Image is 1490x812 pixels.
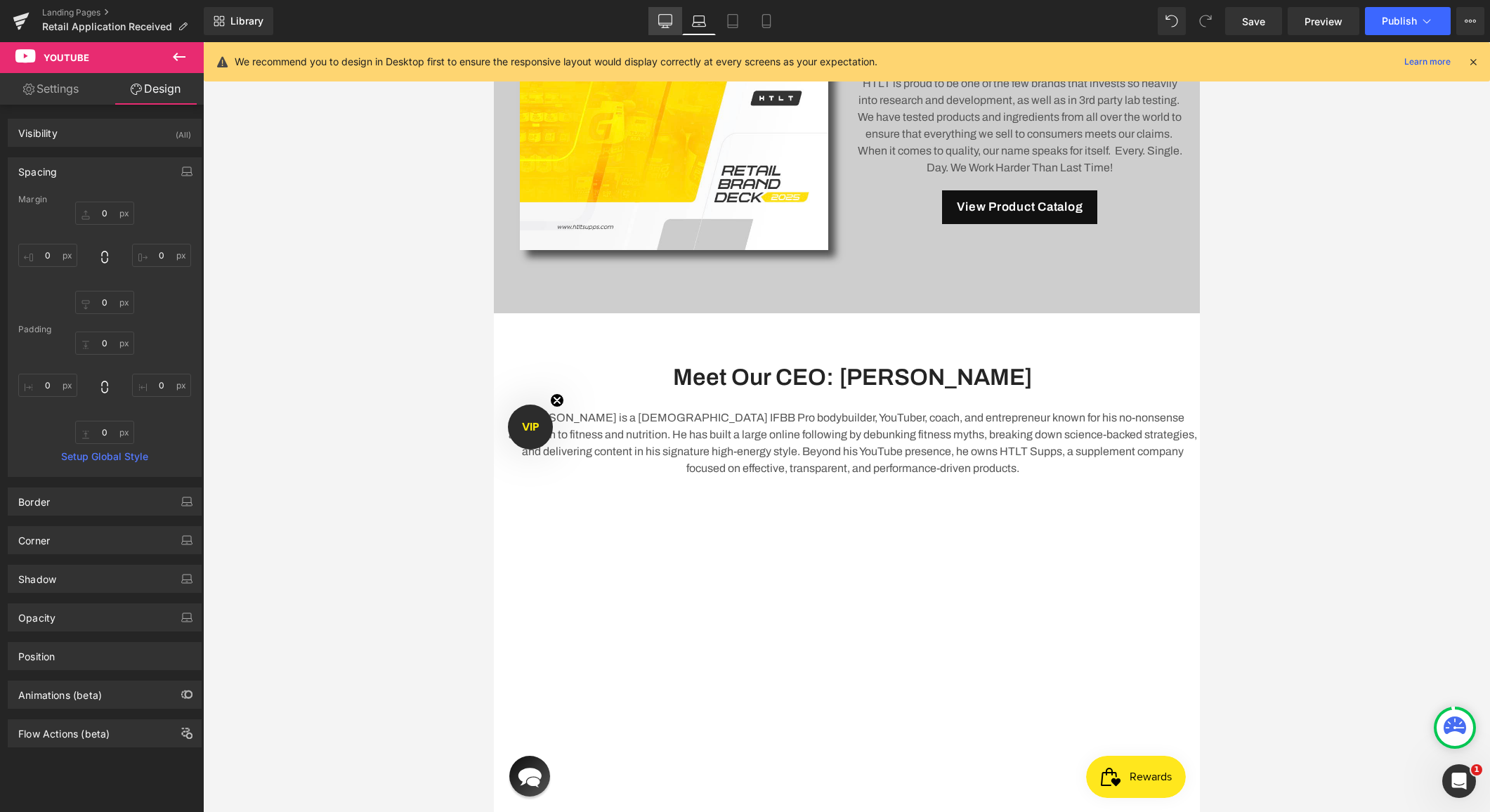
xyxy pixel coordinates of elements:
p: We recommend you to design in Desktop first to ensure the responsive layout would display correct... [235,54,877,70]
a: Setup Global Style [18,451,191,462]
input: 0 [75,202,134,225]
input: 0 [132,244,191,267]
span: Save [1242,14,1265,29]
iframe: Button to open loyalty program pop-up [592,714,692,756]
span: Library [230,15,263,27]
span: VIP [28,376,46,393]
p: [PERSON_NAME] is a [DEMOGRAPHIC_DATA] IFBB Pro bodybuilder, YouTuber, coach, and entrepreneur kno... [11,367,706,435]
div: Border [18,488,50,508]
p: HTLT is proud to be one of the few brands that invests so heavily into research and development, ... [362,33,691,134]
input: 0 [75,332,134,355]
div: Animations (beta) [18,681,102,701]
span: Preview [1305,14,1342,29]
span: Publish [1382,15,1417,27]
div: Margin [18,195,191,204]
div: Spacing [18,158,57,178]
button: More [1456,7,1484,35]
a: Laptop [682,7,716,35]
a: Preview [1288,7,1359,35]
span: Retail Application Received [42,21,172,32]
iframe: Intercom live chat [1442,764,1476,798]
div: Chat widget toggle [15,714,56,754]
a: Design [105,73,207,105]
input: 0 [18,374,77,397]
button: Undo [1158,7,1186,35]
a: Mobile [750,7,783,35]
a: View Product Catalog [448,148,603,182]
button: Close teaser [56,351,70,365]
input: 0 [75,421,134,444]
span: 1 [1471,764,1482,775]
button: Publish [1365,7,1451,35]
div: Shadow [18,565,56,585]
div: Opacity [18,604,55,624]
input: 0 [75,291,134,314]
div: (All) [176,119,191,143]
a: Desktop [648,7,682,35]
div: Corner [18,527,50,546]
input: 0 [132,374,191,397]
input: 0 [18,244,77,267]
a: Tablet [716,7,750,35]
div: Flow Actions (beta) [18,720,110,740]
a: New Library [204,7,273,35]
button: Redo [1191,7,1220,35]
div: Position [18,643,55,662]
a: Landing Pages [42,7,204,18]
p: Meet Our CEO: [PERSON_NAME] [11,320,706,351]
a: Learn more [1399,53,1456,70]
span: Youtube [44,52,89,63]
div: Padding [18,325,191,334]
span: View Product Catalog [463,157,589,173]
div: Visibility [18,119,58,139]
div: VIPClose teaser [14,362,59,407]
